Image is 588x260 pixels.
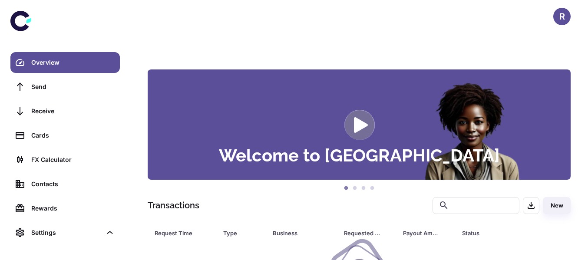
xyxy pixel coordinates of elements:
a: Receive [10,101,120,122]
a: FX Calculator [10,149,120,170]
div: Settings [10,222,120,243]
span: Status [462,227,535,239]
a: Overview [10,52,120,73]
div: Overview [31,58,115,67]
div: Status [462,227,523,239]
span: Type [223,227,262,239]
div: Type [223,227,251,239]
div: Send [31,82,115,92]
span: Requested Amount [344,227,393,239]
button: 4 [368,184,377,193]
h1: Transactions [148,199,199,212]
div: Rewards [31,204,115,213]
div: Payout Amount [403,227,440,239]
div: Requested Amount [344,227,381,239]
span: Payout Amount [403,227,452,239]
a: Contacts [10,174,120,194]
h3: Welcome to [GEOGRAPHIC_DATA] [219,147,500,164]
a: Cards [10,125,120,146]
button: 3 [359,184,368,193]
button: R [553,8,571,25]
div: Receive [31,106,115,116]
button: New [543,197,571,214]
div: Contacts [31,179,115,189]
div: Cards [31,131,115,140]
span: Request Time [155,227,213,239]
div: FX Calculator [31,155,115,165]
a: Rewards [10,198,120,219]
button: 2 [350,184,359,193]
a: Send [10,76,120,97]
div: Request Time [155,227,202,239]
div: Settings [31,228,102,237]
button: 1 [342,184,350,193]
